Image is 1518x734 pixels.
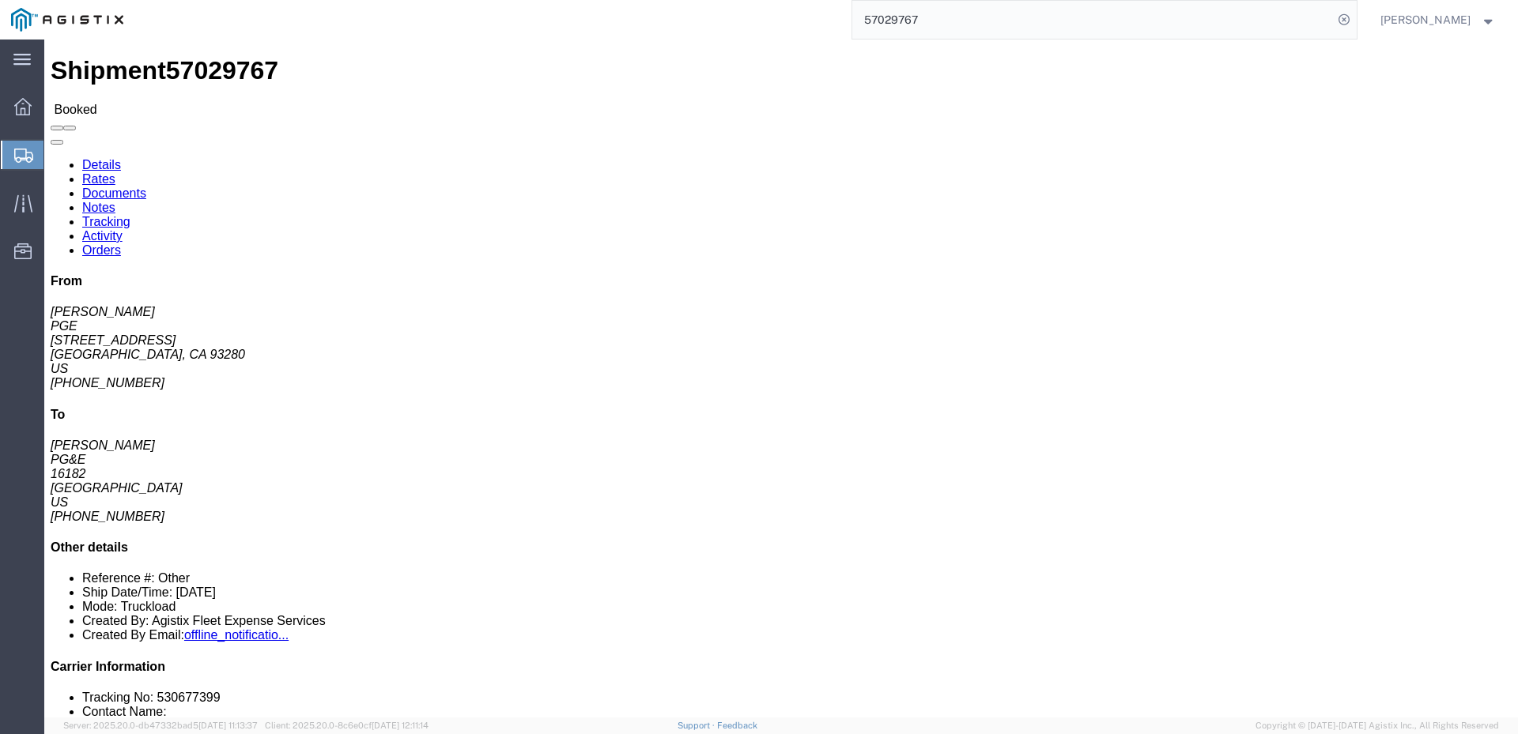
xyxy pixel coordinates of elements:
span: [DATE] 11:13:37 [198,721,258,730]
span: [DATE] 12:11:14 [372,721,429,730]
button: [PERSON_NAME] [1380,10,1497,29]
span: Copyright © [DATE]-[DATE] Agistix Inc., All Rights Reserved [1256,719,1499,732]
iframe: FS Legacy Container [44,40,1518,717]
a: Feedback [717,721,757,730]
img: logo [11,8,123,32]
a: Support [678,721,717,730]
input: Search for shipment number, reference number [852,1,1333,39]
span: Client: 2025.20.0-8c6e0cf [265,721,429,730]
span: Joe Torres [1380,11,1471,28]
span: Server: 2025.20.0-db47332bad5 [63,721,258,730]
